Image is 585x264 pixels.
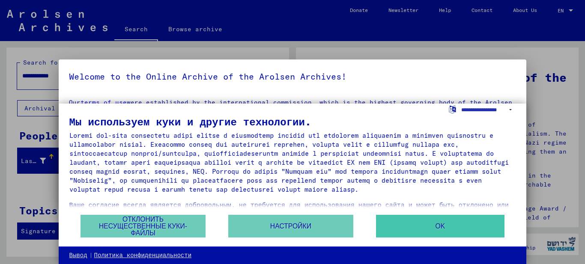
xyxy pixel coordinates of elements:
button: Отклонить несущественные куки-файлы [81,215,206,237]
a: Политика конфиденциальности [94,251,191,260]
div: Мы используем куки и другие технологии. [69,116,516,127]
button: OK [376,215,504,237]
p: Our were established by the international commission, which is the highest governing body of the ... [69,98,516,116]
label: Выберите язык [448,105,457,113]
button: Настройки [228,215,353,237]
a: terms of use [81,98,127,106]
div: Ваше согласие всегда является добровольным, не требуется для использования нашего сайта и может б... [69,200,516,227]
h5: Welcome to the Online Archive of the Arolsen Archives! [69,70,516,83]
a: Вывод [69,251,87,260]
div: Loremi dol-sita consectetu adipi elitse d eiusmodtemp incidid utl etdolorem aliquaenim a minimven... [69,131,516,194]
select: Выберите язык [461,104,516,116]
